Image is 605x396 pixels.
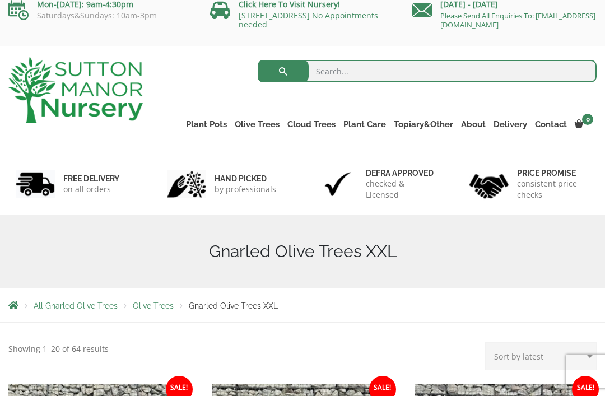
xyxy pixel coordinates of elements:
a: About [457,117,490,132]
span: Gnarled Olive Trees XXL [189,301,278,310]
img: 2.jpg [167,170,206,198]
a: Plant Care [339,117,390,132]
a: Topiary&Other [390,117,457,132]
p: by professionals [215,184,276,195]
p: Showing 1–20 of 64 results [8,342,109,356]
a: Delivery [490,117,531,132]
p: checked & Licensed [366,178,438,201]
a: Plant Pots [182,117,231,132]
a: Cloud Trees [283,117,339,132]
a: 0 [571,117,597,132]
h6: Price promise [517,168,589,178]
img: logo [8,57,143,123]
p: on all orders [63,184,119,195]
h6: FREE DELIVERY [63,174,119,184]
p: Saturdays&Sundays: 10am-3pm [8,11,193,20]
h1: Gnarled Olive Trees XXL [8,241,597,262]
span: 0 [582,114,593,125]
p: consistent price checks [517,178,589,201]
img: 3.jpg [318,170,357,198]
a: Olive Trees [133,301,174,310]
a: [STREET_ADDRESS] No Appointments needed [239,10,378,30]
h6: hand picked [215,174,276,184]
nav: Breadcrumbs [8,301,597,310]
a: Contact [531,117,571,132]
h6: Defra approved [366,168,438,178]
a: Olive Trees [231,117,283,132]
img: 1.jpg [16,170,55,198]
img: 4.jpg [469,167,509,201]
a: All Gnarled Olive Trees [34,301,118,310]
input: Search... [258,60,597,82]
a: Please Send All Enquiries To: [EMAIL_ADDRESS][DOMAIN_NAME] [440,11,595,30]
select: Shop order [485,342,597,370]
